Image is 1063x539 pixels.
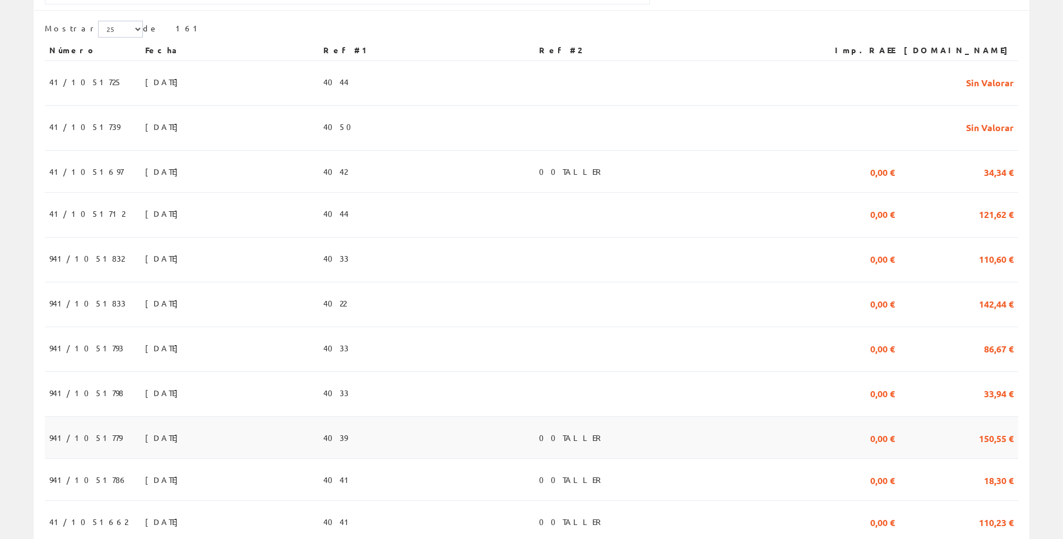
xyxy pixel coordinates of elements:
[49,117,120,136] span: 41/1051739
[966,117,1014,136] span: Sin Valorar
[979,204,1014,223] span: 121,62 €
[870,204,895,223] span: 0,00 €
[323,383,349,402] span: 4033
[539,162,605,181] span: 00TALLER
[870,294,895,313] span: 0,00 €
[49,383,123,402] span: 941/1051798
[870,162,895,181] span: 0,00 €
[49,470,128,489] span: 941/1051786
[145,204,184,223] span: [DATE]
[45,21,1018,40] div: de 161
[539,428,605,447] span: 00TALLER
[984,338,1014,357] span: 86,67 €
[49,72,122,91] span: 41/1051725
[979,512,1014,531] span: 110,23 €
[145,117,184,136] span: [DATE]
[49,338,123,357] span: 941/1051793
[870,428,895,447] span: 0,00 €
[323,428,347,447] span: 4039
[815,40,899,61] th: Imp.RAEE
[145,294,184,313] span: [DATE]
[49,204,125,223] span: 41/1051712
[145,470,184,489] span: [DATE]
[49,428,122,447] span: 941/1051779
[49,162,123,181] span: 41/1051697
[323,470,354,489] span: 4041
[145,383,184,402] span: [DATE]
[979,249,1014,268] span: 110,60 €
[870,383,895,402] span: 0,00 €
[145,162,184,181] span: [DATE]
[984,383,1014,402] span: 33,94 €
[979,294,1014,313] span: 142,44 €
[49,294,126,313] span: 941/1051833
[45,21,143,38] label: Mostrar
[145,72,184,91] span: [DATE]
[966,72,1014,91] span: Sin Valorar
[323,512,354,531] span: 4041
[323,72,349,91] span: 4044
[45,40,141,61] th: Número
[323,249,349,268] span: 4033
[319,40,535,61] th: Ref #1
[870,470,895,489] span: 0,00 €
[870,512,895,531] span: 0,00 €
[984,470,1014,489] span: 18,30 €
[870,338,895,357] span: 0,00 €
[145,512,184,531] span: [DATE]
[98,21,143,38] select: Mostrar
[539,470,605,489] span: 00TALLER
[49,249,124,268] span: 941/1051832
[323,338,349,357] span: 4033
[984,162,1014,181] span: 34,34 €
[141,40,319,61] th: Fecha
[145,338,184,357] span: [DATE]
[323,204,349,223] span: 4044
[870,249,895,268] span: 0,00 €
[323,117,358,136] span: 4050
[979,428,1014,447] span: 150,55 €
[145,428,184,447] span: [DATE]
[899,40,1018,61] th: [DOMAIN_NAME]
[323,162,347,181] span: 4042
[49,512,128,531] span: 41/1051662
[535,40,815,61] th: Ref #2
[539,512,605,531] span: 00TALLER
[145,249,184,268] span: [DATE]
[323,294,346,313] span: 4022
